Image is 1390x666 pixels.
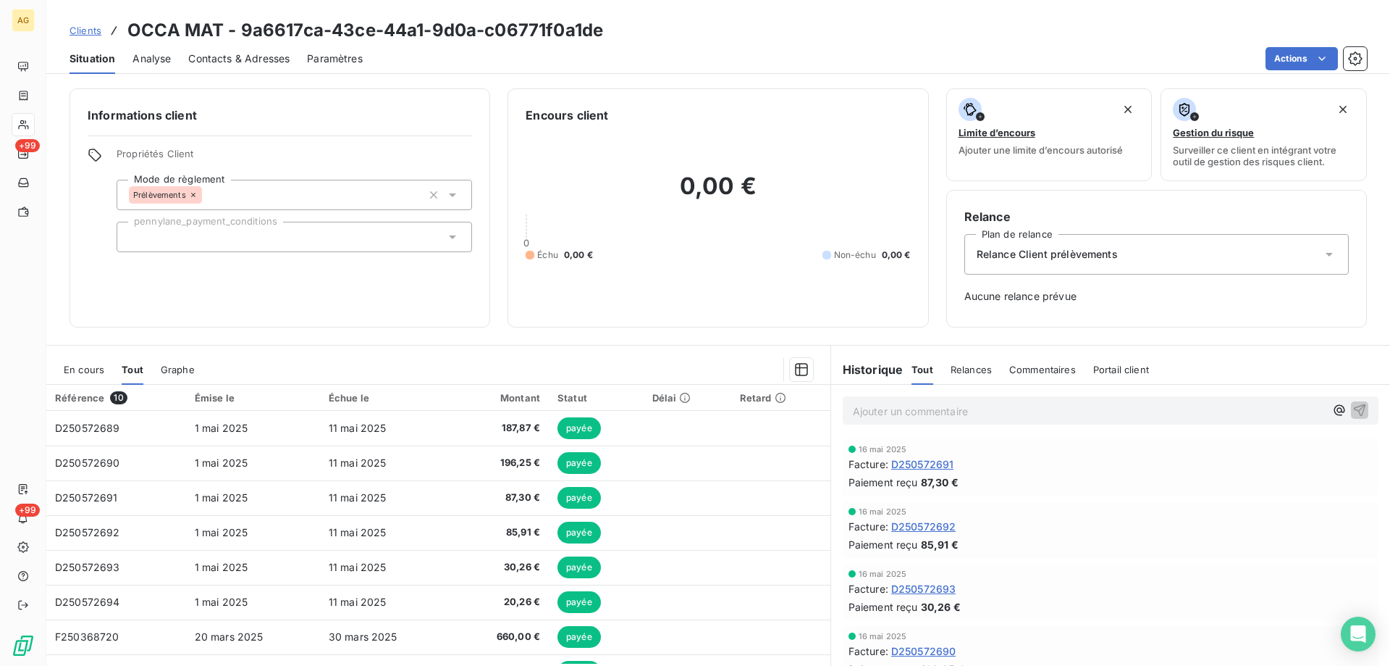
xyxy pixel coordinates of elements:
[463,525,540,540] span: 85,91 €
[1161,88,1367,181] button: Gestion du risqueSurveiller ce client en intégrant votre outil de gestion des risques client.
[12,634,35,657] img: Logo LeanPay
[307,51,363,66] span: Paramètres
[127,17,603,43] h3: OCCA MAT - 9a6617ca-43ce-44a1-9d0a-c06771f0a1de
[848,519,888,534] span: Facture :
[740,392,822,404] div: Retard
[977,247,1118,262] span: Relance Client prélèvements
[329,457,387,469] span: 11 mai 2025
[526,107,608,124] h6: Encours client
[64,364,104,375] span: En cours
[55,596,120,608] span: D250572694
[564,249,593,262] span: 0,00 €
[122,364,143,375] span: Tout
[891,644,956,659] span: D250572690
[15,504,40,517] span: +99
[161,364,195,375] span: Graphe
[195,596,248,608] span: 1 mai 2025
[195,422,248,434] span: 1 mai 2025
[195,491,248,504] span: 1 mai 2025
[1265,47,1338,70] button: Actions
[891,519,956,534] span: D250572692
[202,188,214,201] input: Ajouter une valeur
[133,191,186,199] span: Prélèvements
[463,595,540,609] span: 20,26 €
[55,457,120,469] span: D250572690
[55,561,120,573] span: D250572693
[523,237,529,249] span: 0
[831,361,903,378] h6: Historique
[15,139,40,152] span: +99
[859,445,907,454] span: 16 mai 2025
[463,491,540,505] span: 87,30 €
[557,452,601,474] span: payée
[55,391,177,404] div: Référence
[921,537,959,552] span: 85,91 €
[69,25,101,36] span: Clients
[329,561,387,573] span: 11 mai 2025
[526,172,910,215] h2: 0,00 €
[329,526,387,538] span: 11 mai 2025
[69,23,101,38] a: Clients
[329,491,387,504] span: 11 mai 2025
[1173,127,1254,138] span: Gestion du risque
[959,144,1123,156] span: Ajouter une limite d’encours autorisé
[557,557,601,578] span: payée
[195,630,264,643] span: 20 mars 2025
[129,230,140,243] input: Ajouter une valeur
[882,249,911,262] span: 0,00 €
[12,9,35,32] div: AG
[848,599,918,615] span: Paiement reçu
[1093,364,1149,375] span: Portail client
[848,644,888,659] span: Facture :
[848,537,918,552] span: Paiement reçu
[557,392,634,404] div: Statut
[463,421,540,436] span: 187,87 €
[463,392,540,404] div: Montant
[921,599,961,615] span: 30,26 €
[1009,364,1076,375] span: Commentaires
[964,208,1349,225] h6: Relance
[329,630,397,643] span: 30 mars 2025
[951,364,992,375] span: Relances
[329,596,387,608] span: 11 mai 2025
[859,570,907,578] span: 16 mai 2025
[557,522,601,544] span: payée
[557,591,601,613] span: payée
[1173,144,1355,167] span: Surveiller ce client en intégrant votre outil de gestion des risques client.
[195,457,248,469] span: 1 mai 2025
[55,630,119,643] span: F250368720
[195,561,248,573] span: 1 mai 2025
[537,249,558,262] span: Échu
[891,457,954,472] span: D250572691
[329,392,445,404] div: Échue le
[69,51,115,66] span: Situation
[195,526,248,538] span: 1 mai 2025
[463,456,540,470] span: 196,25 €
[463,630,540,644] span: 660,00 €
[891,581,956,596] span: D250572693
[848,581,888,596] span: Facture :
[463,560,540,575] span: 30,26 €
[329,422,387,434] span: 11 mai 2025
[557,487,601,509] span: payée
[834,249,876,262] span: Non-échu
[117,148,472,168] span: Propriétés Client
[848,457,888,472] span: Facture :
[921,475,959,490] span: 87,30 €
[848,475,918,490] span: Paiement reçu
[188,51,290,66] span: Contacts & Adresses
[557,626,601,648] span: payée
[1341,617,1376,652] div: Open Intercom Messenger
[859,632,907,641] span: 16 mai 2025
[55,526,120,538] span: D250572692
[88,107,472,124] h6: Informations client
[652,392,723,404] div: Délai
[55,491,118,504] span: D250572691
[859,507,907,516] span: 16 mai 2025
[55,422,120,434] span: D250572689
[132,51,171,66] span: Analyse
[946,88,1153,181] button: Limite d’encoursAjouter une limite d’encours autorisé
[557,417,601,439] span: payée
[110,391,127,404] span: 10
[911,364,933,375] span: Tout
